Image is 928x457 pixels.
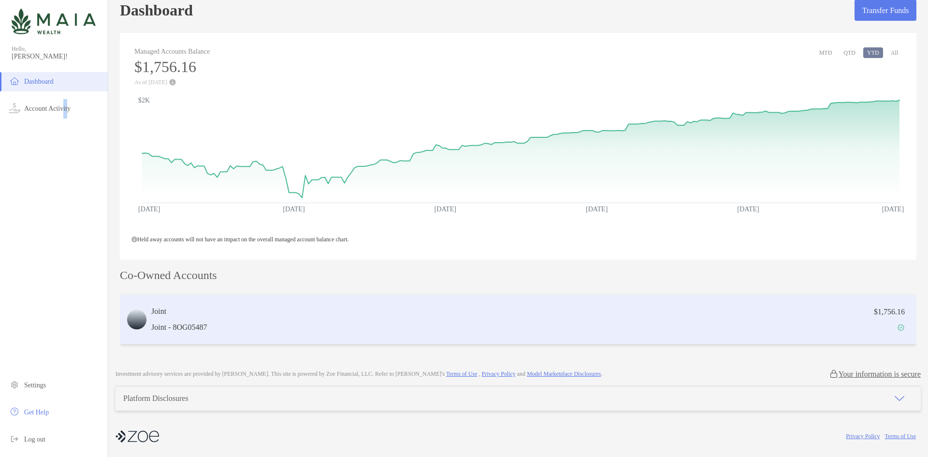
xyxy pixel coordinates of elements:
[894,393,905,404] img: icon arrow
[9,102,20,114] img: activity icon
[898,324,904,331] img: Account Status icon
[120,269,916,281] p: Co-Owned Accounts
[24,382,46,389] span: Settings
[481,370,515,377] a: Privacy Policy
[863,47,883,58] button: YTD
[815,47,836,58] button: MTD
[127,310,146,329] img: logo account
[138,205,160,213] text: [DATE]
[116,426,159,447] img: company logo
[446,370,477,377] a: Terms of Use
[24,409,49,416] span: Get Help
[138,96,150,104] text: $2K
[887,47,902,58] button: All
[885,433,916,440] a: Terms of Use
[116,370,602,378] p: Investment advisory services are provided by [PERSON_NAME] . This site is powered by Zoe Financia...
[283,205,305,213] text: [DATE]
[134,47,210,56] h4: Managed Accounts Balance
[169,79,176,86] img: Performance Info
[134,58,210,76] h3: $1,756.16
[586,205,608,213] text: [DATE]
[882,205,904,213] text: [DATE]
[24,436,45,443] span: Log out
[846,433,880,440] a: Privacy Policy
[12,4,96,39] img: Zoe Logo
[12,53,102,60] span: [PERSON_NAME]!
[9,379,20,390] img: settings icon
[435,205,457,213] text: [DATE]
[527,370,601,377] a: Model Marketplace Disclosures
[9,433,20,444] img: logout icon
[134,79,210,86] p: As of [DATE]
[9,406,20,417] img: get-help icon
[24,105,71,112] span: Account Activity
[737,205,759,213] text: [DATE]
[9,75,20,87] img: household icon
[24,78,54,85] span: Dashboard
[839,369,921,379] p: Your information is secure
[131,236,348,243] span: Held away accounts will not have an impact on the overall managed account balance chart.
[840,47,859,58] button: QTD
[151,306,207,317] h3: Joint
[151,321,207,333] p: Joint - 8OG05487
[123,394,188,403] div: Platform Disclosures
[874,306,905,318] p: $1,756.16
